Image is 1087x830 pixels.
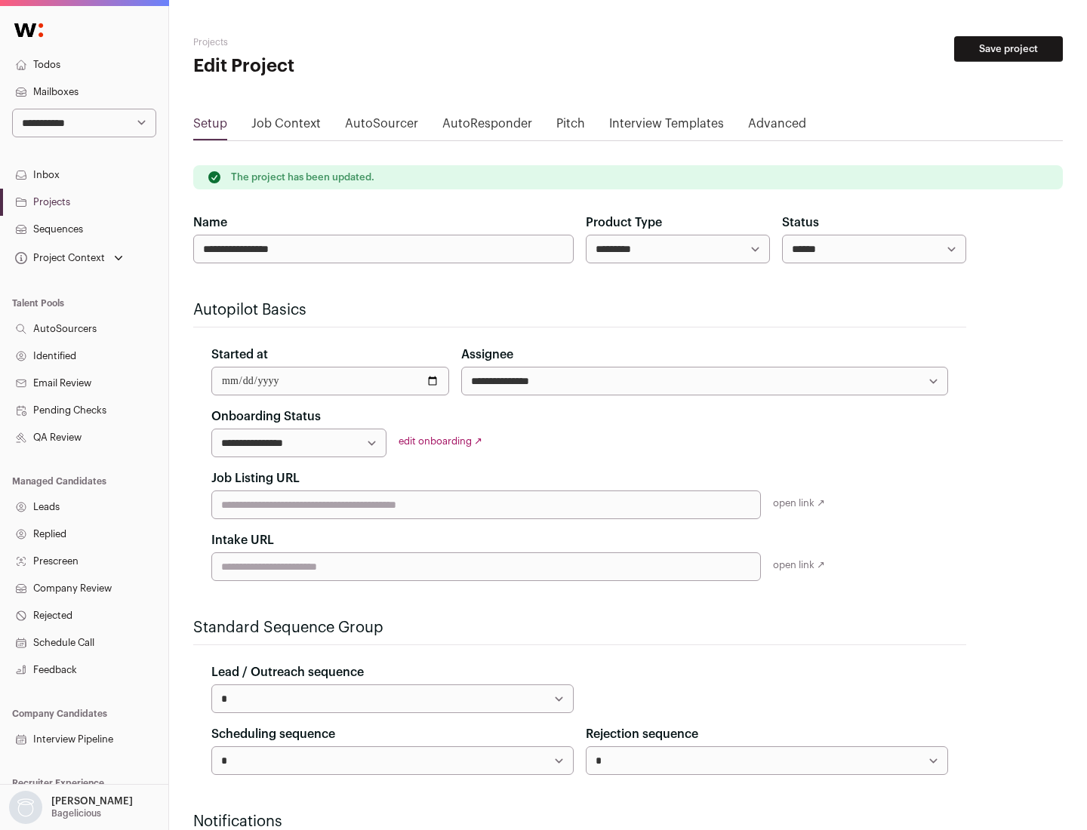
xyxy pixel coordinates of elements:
label: Job Listing URL [211,469,300,487]
label: Status [782,214,819,232]
label: Product Type [586,214,662,232]
a: Pitch [556,115,585,139]
img: nopic.png [9,791,42,824]
button: Save project [954,36,1063,62]
a: AutoSourcer [345,115,418,139]
label: Assignee [461,346,513,364]
h2: Standard Sequence Group [193,617,966,638]
a: edit onboarding ↗ [399,436,482,446]
label: Name [193,214,227,232]
button: Open dropdown [6,791,136,824]
p: [PERSON_NAME] [51,795,133,807]
a: Setup [193,115,227,139]
a: Job Context [251,115,321,139]
h2: Projects [193,36,483,48]
a: AutoResponder [442,115,532,139]
img: Wellfound [6,15,51,45]
h1: Edit Project [193,54,483,78]
p: Bagelicious [51,807,101,819]
label: Rejection sequence [586,725,698,743]
div: Project Context [12,252,105,264]
label: Scheduling sequence [211,725,335,743]
label: Onboarding Status [211,407,321,426]
label: Started at [211,346,268,364]
h2: Autopilot Basics [193,300,966,321]
button: Open dropdown [12,247,126,269]
label: Intake URL [211,531,274,549]
a: Advanced [748,115,806,139]
a: Interview Templates [609,115,724,139]
label: Lead / Outreach sequence [211,663,364,681]
p: The project has been updated. [231,171,374,183]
